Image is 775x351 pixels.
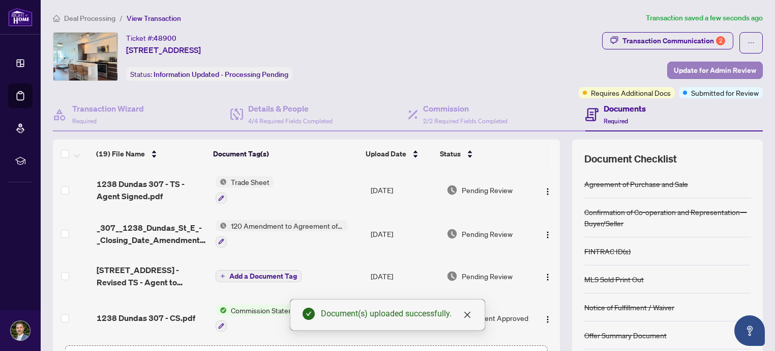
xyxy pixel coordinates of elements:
span: [STREET_ADDRESS] - Revised TS - Agent to Review.pdf [97,264,207,288]
button: Add a Document Tag [216,270,302,282]
div: FINTRAC ID(s) [584,246,631,257]
span: home [53,15,60,22]
div: Notice of Fulfillment / Waiver [584,302,674,313]
h4: Transaction Wizard [72,102,144,115]
span: Document Approved [462,312,528,323]
button: Logo [540,182,556,198]
span: 2/2 Required Fields Completed [423,117,508,125]
th: Upload Date [362,140,436,168]
span: Update for Admin Review [674,62,756,78]
span: check-circle [303,308,315,320]
button: Status Icon120 Amendment to Agreement of Purchase and Sale [216,220,347,248]
h4: Commission [423,102,508,115]
div: Ticket #: [126,32,176,44]
img: Logo [544,187,552,196]
span: Commission Statement Sent to Lawyer [227,305,347,316]
span: Add a Document Tag [229,273,297,280]
div: Agreement of Purchase and Sale [584,178,688,190]
span: Upload Date [366,148,406,159]
button: Add a Document Tag [216,269,302,283]
img: Status Icon [216,220,227,231]
span: Required [604,117,628,125]
th: Status [436,140,526,168]
li: / [120,12,123,24]
img: Status Icon [216,305,227,316]
a: Close [462,309,473,320]
span: 48900 [154,34,176,43]
span: Pending Review [462,184,513,196]
img: Logo [544,273,552,281]
span: Deal Processing [64,14,115,23]
img: Document Status [446,184,458,196]
div: Offer Summary Document [584,330,667,341]
article: Transaction saved a few seconds ago [646,12,763,24]
span: 1238 Dundas 307 - TS - Agent Signed.pdf [97,178,207,202]
img: Document Status [446,228,458,239]
span: Submitted for Review [691,87,759,98]
button: Logo [540,226,556,242]
span: 4/4 Required Fields Completed [248,117,333,125]
span: View Transaction [127,14,181,23]
h4: Details & People [248,102,333,115]
img: Logo [544,315,552,323]
button: Transaction Communication2 [602,32,733,49]
span: 120 Amendment to Agreement of Purchase and Sale [227,220,347,231]
td: [DATE] [367,256,442,296]
img: Profile Icon [11,321,30,340]
span: Trade Sheet [227,176,274,187]
button: Update for Admin Review [667,62,763,79]
span: ellipsis [748,39,755,46]
div: MLS Sold Print Out [584,274,644,285]
div: 2 [716,36,725,45]
span: Information Updated - Processing Pending [154,70,288,79]
img: Document Status [446,271,458,282]
td: [DATE] [367,296,442,340]
span: [STREET_ADDRESS] [126,44,201,56]
span: _307__1238_Dundas_St_E_-_Closing_Date_Amendment Signed.pdf [97,222,207,246]
div: Transaction Communication [622,33,725,49]
span: close [463,311,471,319]
button: Status IconCommission Statement Sent to Lawyer [216,305,347,332]
img: Status Icon [216,176,227,187]
td: [DATE] [367,168,442,212]
button: Open asap [734,315,765,346]
button: Status IconTrade Sheet [216,176,274,204]
th: (19) File Name [92,140,209,168]
span: Required [72,117,97,125]
h4: Documents [604,102,646,115]
img: IMG-E12176046_1.jpg [53,33,117,80]
img: logo [8,8,33,26]
img: Logo [544,231,552,239]
th: Document Tag(s) [209,140,362,168]
td: [DATE] [367,212,442,256]
span: Requires Additional Docs [591,87,671,98]
button: Logo [540,268,556,284]
span: Pending Review [462,271,513,282]
span: plus [220,274,225,279]
div: Status: [126,67,292,81]
span: Document Checklist [584,152,677,166]
button: Logo [540,310,556,326]
span: Status [440,148,461,159]
div: Confirmation of Co-operation and Representation—Buyer/Seller [584,206,751,229]
span: 1238 Dundas 307 - CS.pdf [97,312,195,324]
span: Pending Review [462,228,513,239]
div: Document(s) uploaded successfully. [321,308,472,320]
span: (19) File Name [96,148,145,159]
